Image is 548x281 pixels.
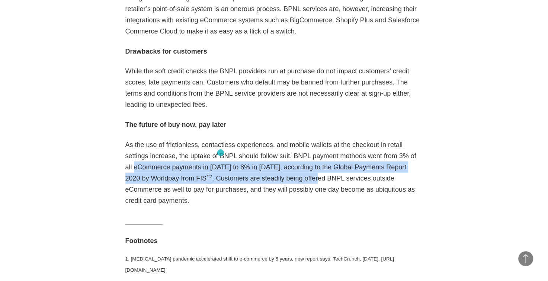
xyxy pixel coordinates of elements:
[125,66,423,110] p: While the soft credit checks the BNPL providers run at purchase do not impact customers’ credit s...
[125,237,158,245] strong: Footnotes
[125,121,226,128] strong: The future of buy now, pay later
[518,251,533,266] button: Back to Top
[125,215,423,226] p: __________
[125,256,394,273] sup: 1. [MEDICAL_DATA] pandemic accelerated shift to e-commerce by 5 years, new report says, TechCrunc...
[206,174,212,179] sup: 12
[125,139,423,206] p: As the use of frictionless, contactless experiences, and mobile wallets at the checkout in retail...
[125,48,207,55] strong: Drawbacks for customers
